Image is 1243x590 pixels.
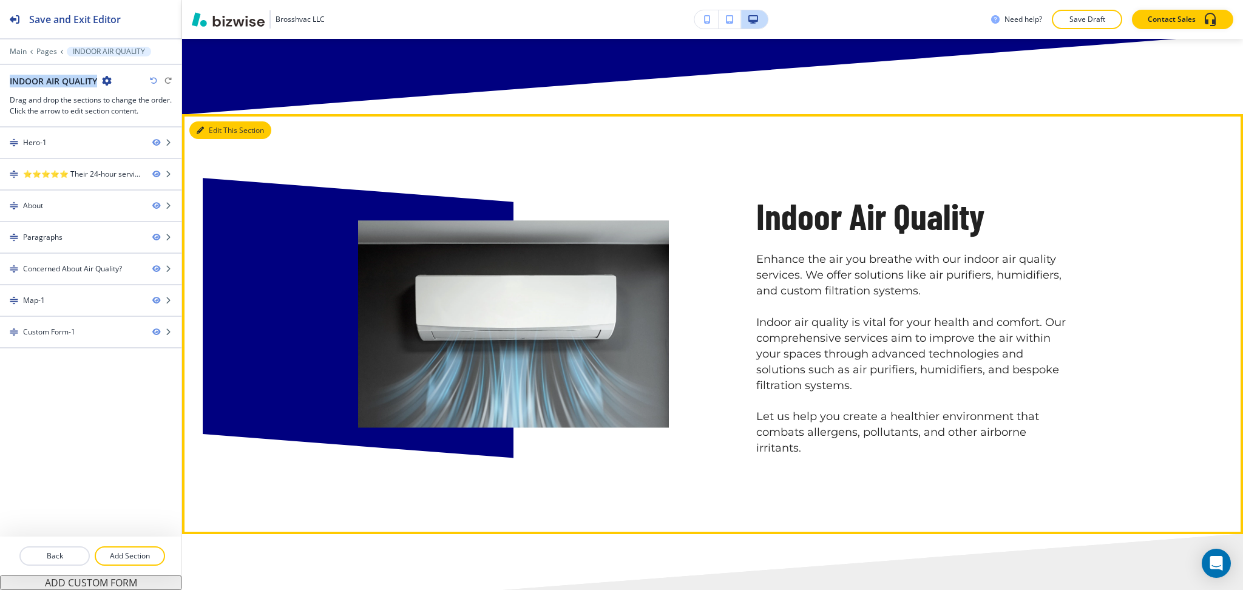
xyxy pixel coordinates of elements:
p: Let us help you create a healthier environment that combats allergens, pollutants, and other airb... [756,409,1067,456]
button: Add Section [95,546,165,566]
button: Edit This Section [189,121,271,140]
img: Drag [10,138,18,147]
div: Concerned About Air Quality? [23,263,122,274]
p: Back [21,551,89,561]
div: Hero-1 [23,137,47,148]
div: About [23,200,43,211]
h3: Need help? [1004,14,1042,25]
img: Drag [10,328,18,336]
button: Contact Sales [1132,10,1233,29]
button: Save Draft [1052,10,1122,29]
div: Open Intercom Messenger [1202,549,1231,578]
img: Drag [10,233,18,242]
img: Drag [10,265,18,273]
div: Map-1 [23,295,45,306]
h2: Indoor Air Quality [756,192,1067,240]
button: Back [19,546,90,566]
p: INDOOR AIR QUALITY [73,47,145,56]
img: Drag [10,170,18,178]
button: Pages [36,47,57,56]
img: Drag [10,296,18,305]
img: Drag [10,202,18,210]
h2: Save and Exit Editor [29,12,121,27]
button: Main [10,47,27,56]
h3: Drag and drop the sections to change the order. Click the arrow to edit section content. [10,95,172,117]
p: Indoor air quality is vital for your health and comfort. Our comprehensive services aim to improv... [756,315,1067,394]
p: Save Draft [1068,14,1106,25]
h3: Brosshvac LLC [276,14,325,25]
button: Brosshvac LLC [192,10,325,29]
img: Bizwise Logo [192,12,265,27]
img: Indoor Air Quality [358,220,669,427]
div: Paragraphs [23,232,63,243]
h2: INDOOR AIR QUALITY [10,75,97,87]
div: ⭐⭐⭐⭐⭐ Their 24-hour service is a blessing! Brosshvac came out in the middle of the night to fix o... [23,169,143,180]
p: Add Section [96,551,164,561]
p: Contact Sales [1148,14,1196,25]
button: INDOOR AIR QUALITY [67,47,151,56]
p: Enhance the air you breathe with our indoor air quality services. We offer solutions like air pur... [756,252,1067,299]
div: Custom Form-1 [23,327,75,337]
